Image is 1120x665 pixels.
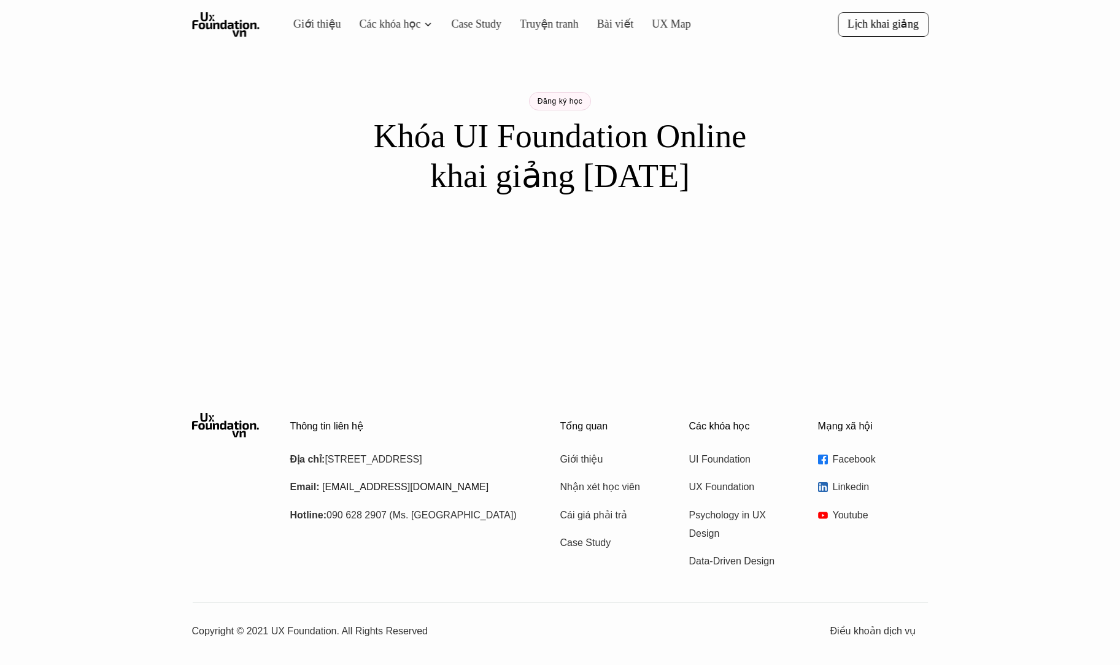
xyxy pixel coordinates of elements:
a: UI Foundation [689,450,787,469]
p: Facebook [833,450,929,469]
a: UX Map [652,17,691,31]
p: Tổng quan [560,420,671,432]
a: UX Foundation [689,478,787,496]
a: Case Study [451,17,501,31]
a: Psychology in UX Design [689,506,787,544]
a: Các khóa học [359,17,420,31]
iframe: Tally form [315,221,806,313]
a: Linkedin [818,478,929,496]
p: Mạng xã hội [818,420,929,432]
a: Giới thiệu [560,450,658,469]
a: Bài viết [597,17,633,31]
h1: Khóa UI Foundation Online khai giảng [DATE] [346,117,775,196]
strong: Email: [290,482,320,492]
p: Copyright © 2021 UX Foundation. All Rights Reserved [192,622,830,640]
p: 090 628 2907 (Ms. [GEOGRAPHIC_DATA]) [290,506,530,525]
p: Thông tin liên hệ [290,420,530,432]
a: Truyện tranh [520,17,579,31]
strong: Hotline: [290,510,327,520]
a: Case Study [560,534,658,552]
a: Nhận xét học viên [560,478,658,496]
a: [EMAIL_ADDRESS][DOMAIN_NAME] [322,482,489,492]
strong: Địa chỉ: [290,454,325,464]
a: Lịch khai giảng [838,12,929,36]
a: Facebook [818,450,929,469]
p: Linkedin [833,478,929,496]
a: Youtube [818,506,929,525]
a: Giới thiệu [293,17,341,31]
p: Lịch khai giảng [848,17,919,31]
p: Các khóa học [689,420,800,432]
a: Điều khoản dịch vụ [830,622,929,640]
a: Data-Driven Design [689,552,787,571]
p: Youtube [833,506,929,525]
p: [STREET_ADDRESS] [290,450,530,469]
p: Đăng ký học [538,97,583,106]
a: Cái giá phải trả [560,506,658,525]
